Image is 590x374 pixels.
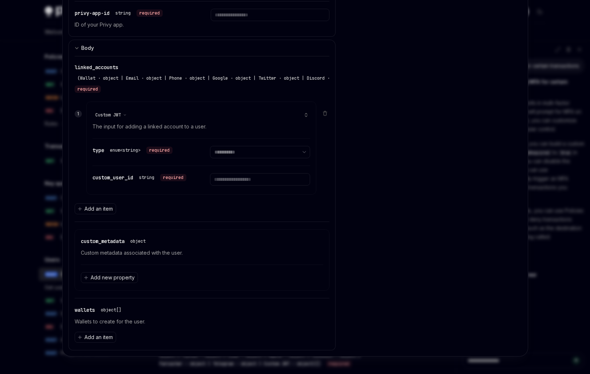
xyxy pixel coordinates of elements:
p: ID of your Privy app. [75,20,193,29]
div: required [136,9,163,17]
div: required [75,85,101,93]
span: Custom JWT [95,112,121,118]
span: Add new property [91,274,135,281]
p: The input for adding a linked account to a user. [92,122,310,131]
span: Add an item [84,334,113,341]
span: privy-app-id [75,10,110,16]
div: 1 [75,110,82,118]
span: custom_metadata [81,238,124,244]
div: wallets [75,306,124,314]
div: linked_accounts [75,64,330,93]
span: linked_accounts [75,64,118,71]
p: Custom metadata associated with the user. [81,248,324,257]
span: Add an item [84,205,113,212]
span: type [92,147,104,154]
button: Add an item [75,332,116,343]
button: expand input section [68,40,336,56]
span: wallets [75,307,95,313]
div: required [146,147,173,154]
button: Custom JWT [95,111,127,119]
div: custom_metadata [81,237,149,246]
div: Body [81,44,94,52]
div: privy-app-id [75,9,163,17]
div: custom_user_id [92,173,186,182]
button: Add an item [75,203,116,214]
span: custom_user_id [92,174,133,181]
button: Add new property [81,272,138,283]
p: Wallets to create for the user. [75,317,330,326]
div: required [160,174,186,181]
div: type [92,146,173,155]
